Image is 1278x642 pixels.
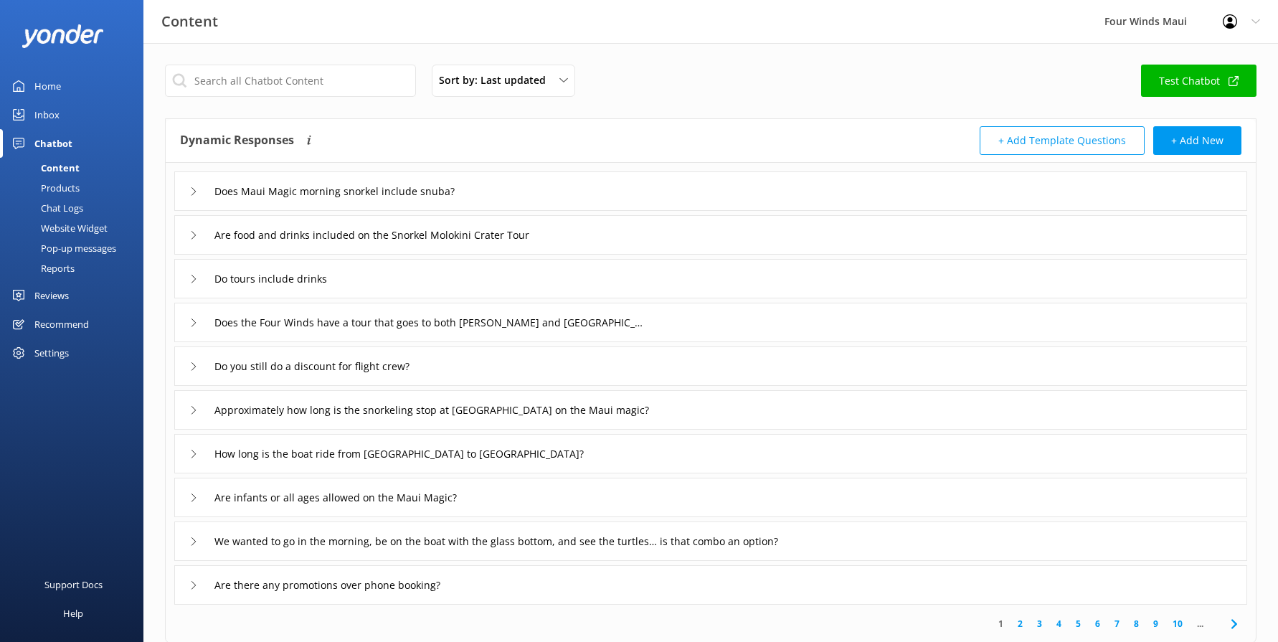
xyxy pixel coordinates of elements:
a: 6 [1088,617,1107,631]
a: Reports [9,258,143,278]
button: + Add New [1153,126,1241,155]
h3: Content [161,10,218,33]
div: Chatbot [34,129,72,158]
div: Home [34,72,61,100]
a: Test Chatbot [1141,65,1256,97]
div: Recommend [34,310,89,339]
div: Products [9,178,80,198]
div: Settings [34,339,69,367]
img: yonder-white-logo.png [22,24,104,48]
h4: Dynamic Responses [180,126,294,155]
div: Help [63,599,83,628]
a: 7 [1107,617,1127,631]
a: 3 [1030,617,1049,631]
div: Support Docs [44,570,103,599]
div: Content [9,158,80,178]
a: 10 [1165,617,1190,631]
a: Website Widget [9,218,143,238]
a: 1 [991,617,1010,631]
a: Content [9,158,143,178]
button: + Add Template Questions [980,126,1145,155]
div: Reviews [34,281,69,310]
div: Pop-up messages [9,238,116,258]
a: Chat Logs [9,198,143,218]
div: Website Widget [9,218,108,238]
a: 5 [1069,617,1088,631]
div: Inbox [34,100,60,129]
input: Search all Chatbot Content [165,65,416,97]
div: Chat Logs [9,198,83,218]
span: ... [1190,617,1211,631]
a: 2 [1010,617,1030,631]
a: 8 [1127,617,1146,631]
div: Reports [9,258,75,278]
a: Products [9,178,143,198]
a: 9 [1146,617,1165,631]
a: 4 [1049,617,1069,631]
a: Pop-up messages [9,238,143,258]
span: Sort by: Last updated [439,72,554,88]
